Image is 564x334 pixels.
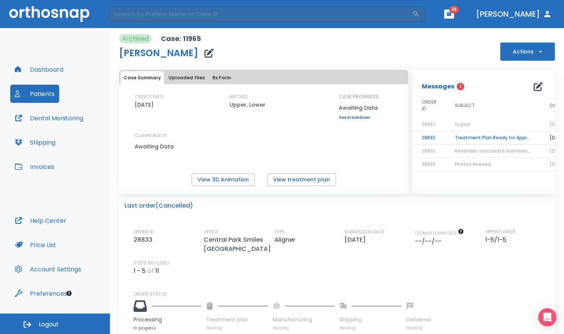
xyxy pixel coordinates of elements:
[422,161,435,167] span: 28833
[135,93,164,100] p: CREATE DATE
[9,6,90,22] img: Orthosnap
[339,103,379,112] p: Awaiting Data
[422,99,437,112] span: ORDER ID
[124,201,193,210] p: Last order(Cancelled)
[121,71,164,84] button: Case Summary
[165,71,208,84] button: Uploaded files
[344,228,384,235] p: SUBMISSION DATE
[39,320,59,329] span: Logout
[339,115,379,120] a: See breakdown
[135,132,203,139] p: Current Batch
[204,235,274,254] p: Central Park Smiles [GEOGRAPHIC_DATA]
[134,235,156,244] p: 28833
[135,142,203,151] p: Awaiting Data
[134,291,550,298] p: ORDER STATUS
[267,173,336,186] button: View treatment plan
[538,308,556,326] div: Open Intercom Messenger
[344,235,369,244] p: [DATE]
[161,34,201,43] p: Case: 11965
[550,102,561,109] span: DATE
[229,93,248,100] p: ARCHES
[446,131,540,145] td: Treatment Plan Ready for Approval
[119,49,198,58] h1: [PERSON_NAME]
[229,100,266,109] p: Upper, Lower
[135,100,154,109] p: [DATE]
[406,316,431,324] p: Delivered
[273,316,335,324] p: Manufacturing
[66,290,72,297] div: Tooltip anchor
[406,325,431,331] p: Pending
[455,161,491,167] span: Photos Needed
[449,6,459,13] span: 38
[274,228,284,235] p: TYPE
[422,121,435,128] span: 28833
[134,325,201,331] p: In progress
[455,102,475,109] span: SUBJECT
[10,211,71,230] button: Help Center
[10,85,59,103] button: Patients
[485,228,515,235] p: UPPER/LOWER
[206,325,268,331] p: Pending
[457,83,464,90] span: 1
[10,133,60,151] button: Shipping
[10,60,68,79] button: Dashboard
[413,131,446,145] td: 28833
[134,266,146,276] p: 1 - 5
[209,71,234,84] button: Rx Form
[134,260,169,266] p: STEPS INCLUDED
[415,237,445,246] p: --/--/--
[192,173,255,186] button: View 3D Animation
[274,235,298,244] p: Aligner
[339,93,379,100] p: CASE PROGRESS
[108,6,412,22] input: Search by Patient Name or Case #
[204,228,219,235] p: OFFICE
[134,228,154,235] p: ORDER ID
[10,284,72,302] button: Preferences
[155,266,159,276] p: 11
[422,148,435,154] span: 28833
[122,34,149,43] p: Archived
[473,7,555,21] button: [PERSON_NAME]
[121,71,407,84] div: tabs
[500,43,555,61] button: Actions
[422,82,454,91] p: Messages
[147,266,154,276] p: of
[10,260,86,278] button: Account Settings
[485,235,509,244] p: 1-5/1-5
[10,236,61,254] button: Price List
[134,316,201,324] p: Processing
[273,325,335,331] p: Pending
[455,121,471,128] span: tx plan
[10,109,88,127] button: Dental Monitoring
[10,158,59,176] button: Invoices
[415,230,464,236] span: The date will be available after approving treatment plan
[339,316,402,324] p: Shipping
[206,316,268,324] p: Treatment plan
[339,325,402,331] p: Pending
